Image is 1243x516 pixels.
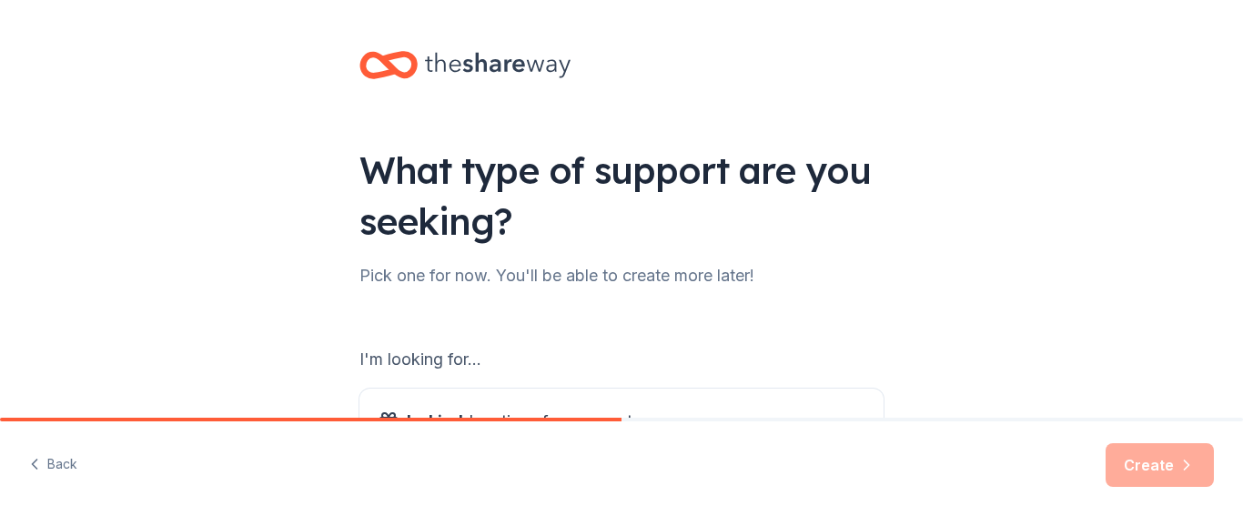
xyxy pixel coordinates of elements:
[359,389,884,505] button: In-kinddonations for an eventFind auction and raffle items, meals, snacks, desserts, alcohol, and...
[359,145,884,247] div: What type of support are you seeking?
[359,345,884,374] div: I'm looking for...
[359,261,884,290] div: Pick one for now. You'll be able to create more later!
[29,446,77,484] button: Back
[407,411,463,430] span: In-kind
[407,407,632,436] span: donations for an event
